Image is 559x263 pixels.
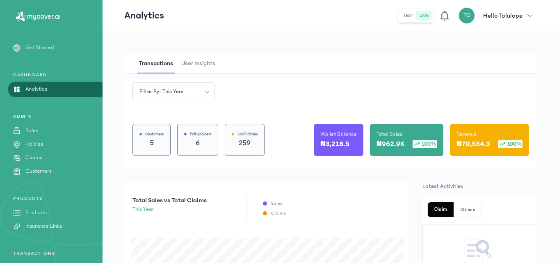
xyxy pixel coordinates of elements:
[413,140,437,148] div: 100%
[25,85,47,94] p: Analytics
[180,54,222,73] button: User Insights
[25,140,43,149] p: Policies
[137,54,175,73] span: Transactions
[25,208,47,217] p: Products
[137,54,180,73] button: Transactions
[456,138,490,150] p: ₦70,534.3
[25,153,42,162] p: Claims
[139,137,164,149] p: 5
[456,130,477,138] p: Revenue
[459,7,537,24] button: TOHello Tolulope
[145,131,164,137] p: Customers
[428,202,454,217] button: Claim
[400,11,416,21] button: test
[459,7,475,24] div: TO
[190,131,211,137] p: Policyholders
[132,195,207,205] p: Total Sales vs Total Claims
[376,138,404,150] p: ₦962.9K
[376,130,402,138] p: Total Sales
[454,202,481,217] button: Others
[422,182,537,190] p: Latest Activities
[184,137,211,149] p: 6
[320,130,357,138] p: Wallet Balance
[320,138,349,150] p: ₦3,218.5
[271,210,286,217] p: Claims
[135,87,189,96] span: Filter by: this year
[124,9,164,22] p: Analytics
[25,126,38,135] p: Sales
[132,205,207,214] p: this year
[271,200,282,207] p: Sales
[25,167,52,176] p: Customers
[416,11,432,21] button: live
[132,82,214,101] button: Filter by: this year
[25,222,62,231] p: Insurance Links
[25,43,54,52] p: Get Started
[237,131,258,137] p: Sold Policies
[232,137,258,149] p: 259
[498,140,522,148] div: 100%
[483,11,522,21] p: Hello Tolulope
[180,54,217,73] span: User Insights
